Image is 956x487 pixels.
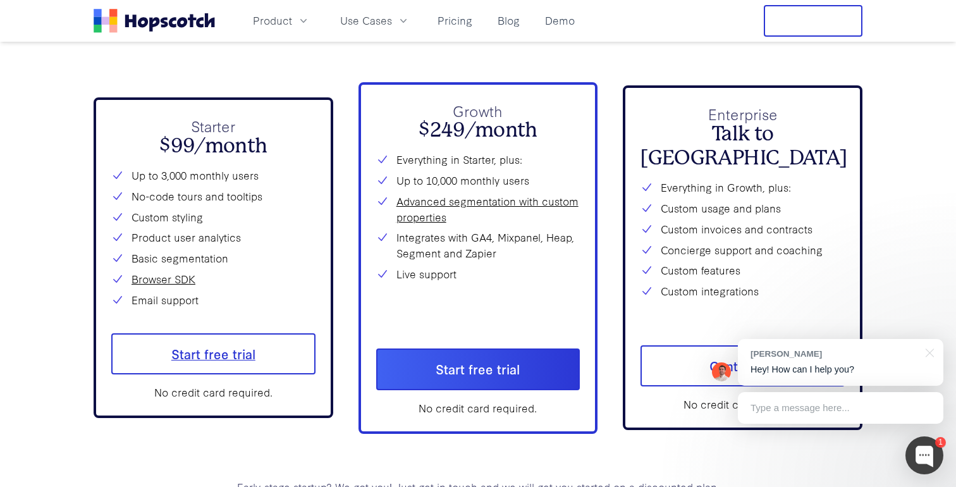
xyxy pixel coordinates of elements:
p: Starter [111,115,316,137]
li: Live support [376,266,580,282]
li: Email support [111,292,316,308]
button: Use Cases [333,10,417,31]
li: Custom styling [111,209,316,225]
li: Everything in Growth, plus: [640,180,845,195]
p: Growth [376,100,580,122]
a: Contact Us [640,345,845,387]
p: Hey! How can I help you? [751,363,931,376]
span: Use Cases [340,13,392,28]
li: Basic segmentation [111,250,316,266]
li: Custom invoices and contracts [640,221,845,237]
h2: $249/month [376,118,580,142]
a: Start free trial [376,348,580,390]
div: No credit card required. [376,400,580,416]
li: Custom usage and plans [640,200,845,216]
button: Free Trial [764,5,862,37]
li: Up to 3,000 monthly users [111,168,316,183]
a: Demo [540,10,580,31]
li: Integrates with GA4, Mixpanel, Heap, Segment and Zapier [376,230,580,261]
li: Product user analytics [111,230,316,245]
div: Type a message here... [738,392,943,424]
h2: Talk to [GEOGRAPHIC_DATA] [640,122,845,171]
h2: $99/month [111,134,316,158]
li: Everything in Starter, plus: [376,152,580,168]
div: No credit card required. [640,397,845,412]
li: Custom features [640,262,845,278]
a: Pricing [432,10,477,31]
img: Mark Spera [712,362,731,381]
a: Home [94,9,215,33]
a: Blog [493,10,525,31]
li: No-code tours and tooltips [111,188,316,204]
li: Custom integrations [640,283,845,299]
button: Product [245,10,317,31]
div: 1 [935,437,946,448]
span: Product [253,13,292,28]
div: [PERSON_NAME] [751,348,918,360]
li: Up to 10,000 monthly users [376,173,580,188]
p: Enterprise [640,103,845,125]
a: Browser SDK [132,271,195,287]
a: Advanced segmentation with custom properties [396,194,580,225]
a: Start free trial [111,333,316,375]
div: No credit card required. [111,385,316,400]
li: Concierge support and coaching [640,242,845,258]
